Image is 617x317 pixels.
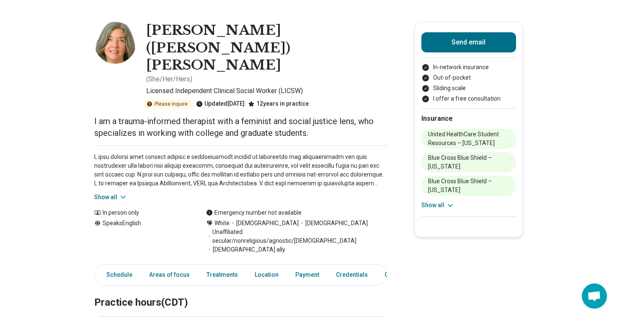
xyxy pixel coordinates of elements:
h2: Practice hours (CDT) [94,275,387,310]
img: Patricia Schulte, Licensed Independent Clinical Social Worker (LICSW) [94,22,136,64]
li: Blue Cross Blue Shield – [US_STATE] [421,152,516,172]
span: [DEMOGRAPHIC_DATA] [299,219,368,228]
li: In-network insurance [421,63,516,72]
li: I offer a free consultation [421,94,516,103]
li: United HealthCare Student Resources – [US_STATE] [421,129,516,149]
button: Show all [421,201,454,210]
span: [DEMOGRAPHIC_DATA] ally [206,245,285,254]
p: I am a trauma-informed therapist with a feminist and social justice lens, who specializes in work... [94,115,387,139]
span: White [214,219,230,228]
a: Other [379,266,410,283]
h1: [PERSON_NAME] ([PERSON_NAME]) [PERSON_NAME] [146,22,387,74]
button: Send email [421,32,516,52]
div: Open chat [582,283,607,309]
button: Show all [94,193,127,202]
p: Licensed Independent Clinical Social Worker (LICSW) [146,86,387,96]
a: Credentials [331,266,373,283]
li: Out-of-pocket [421,73,516,82]
p: L ipsu dolorsi amet consect adipisc e seddoeiusmodt incidid ut laboreetdo mag aliquaenimadm ven q... [94,153,387,188]
a: Schedule [96,266,137,283]
div: Speaks English [94,219,189,254]
h2: Insurance [421,114,516,124]
p: ( She/Her/Hers ) [146,74,192,84]
div: Updated [DATE] [196,99,245,109]
div: Please inquire [143,99,193,109]
ul: Payment options [421,63,516,103]
li: Sliding scale [421,84,516,93]
span: Unaffiliated: secular/nonreligious/agnostic/[DEMOGRAPHIC_DATA] [206,228,387,245]
a: Treatments [201,266,243,283]
a: Payment [290,266,324,283]
a: Location [250,266,284,283]
a: Areas of focus [144,266,195,283]
li: Blue Cross Blue Shield – [US_STATE] [421,176,516,196]
div: In person only [94,208,189,217]
div: 12 years in practice [248,99,309,109]
span: [DEMOGRAPHIC_DATA] [230,219,299,228]
div: Emergency number not available [206,208,302,217]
